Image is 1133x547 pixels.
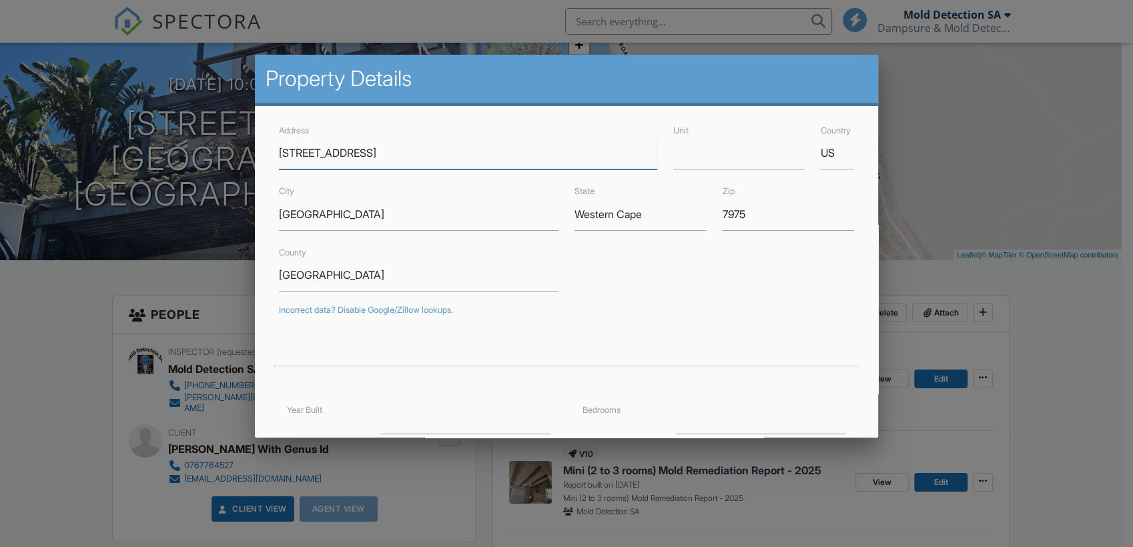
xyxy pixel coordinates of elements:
h2: Property Details [266,65,867,92]
label: Unit [673,125,689,135]
label: Year Built [287,405,322,415]
label: Zip [722,186,734,196]
label: City [279,186,294,196]
label: Address [279,125,309,135]
label: County [279,247,306,257]
div: Incorrect data? Disable Google/Zillow lookups. [279,305,854,316]
label: State [575,186,595,196]
label: Country [821,125,851,135]
label: Bedrooms [583,405,621,415]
